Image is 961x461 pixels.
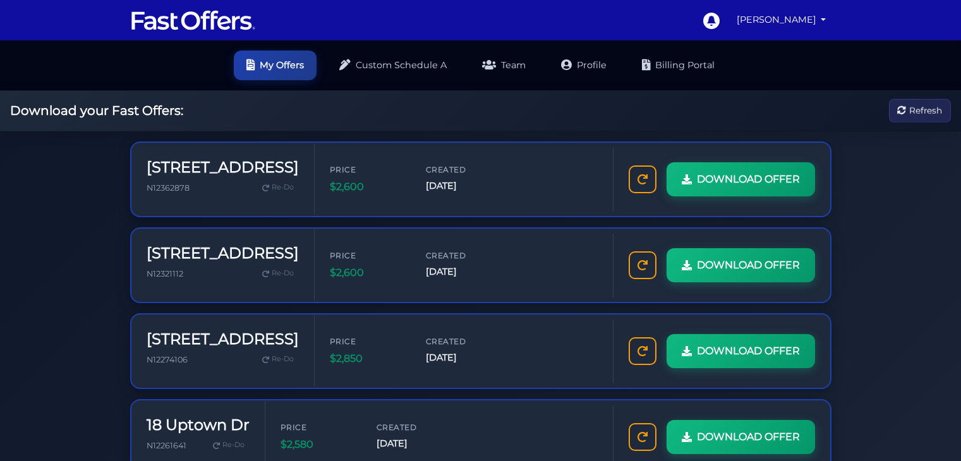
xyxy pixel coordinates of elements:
[909,104,942,117] span: Refresh
[330,179,406,195] span: $2,600
[426,179,502,193] span: [DATE]
[330,350,406,367] span: $2,850
[629,51,727,80] a: Billing Portal
[147,183,190,192] span: N12362878
[272,182,294,193] span: Re-Do
[426,265,502,279] span: [DATE]
[697,171,800,188] span: DOWNLOAD OFFER
[147,268,183,278] span: N12321112
[732,8,831,32] a: [PERSON_NAME]
[697,257,800,273] span: DOWNLOAD OFFER
[257,265,299,282] a: Re-Do
[330,335,406,347] span: Price
[147,440,186,450] span: N12261641
[667,420,815,454] a: DOWNLOAD OFFER
[272,354,294,365] span: Re-Do
[469,51,538,80] a: Team
[208,437,250,453] a: Re-Do
[377,436,452,451] span: [DATE]
[147,244,299,263] h3: [STREET_ADDRESS]
[889,99,951,123] button: Refresh
[10,103,183,118] h2: Download your Fast Offers:
[147,354,188,364] span: N12274106
[426,335,502,347] span: Created
[426,249,502,261] span: Created
[257,179,299,196] a: Re-Do
[147,416,250,434] h3: 18 Uptown Dr
[234,51,317,80] a: My Offers
[697,343,800,359] span: DOWNLOAD OFFER
[147,330,299,349] h3: [STREET_ADDRESS]
[281,436,356,453] span: $2,580
[426,164,502,176] span: Created
[377,421,452,433] span: Created
[697,429,800,445] span: DOWNLOAD OFFER
[272,268,294,279] span: Re-Do
[222,440,245,451] span: Re-Do
[257,351,299,368] a: Re-Do
[330,265,406,281] span: $2,600
[330,164,406,176] span: Price
[667,248,815,282] a: DOWNLOAD OFFER
[667,334,815,368] a: DOWNLOAD OFFER
[147,159,299,177] h3: [STREET_ADDRESS]
[426,350,502,365] span: [DATE]
[667,162,815,196] a: DOWNLOAD OFFER
[330,249,406,261] span: Price
[327,51,459,80] a: Custom Schedule A
[548,51,619,80] a: Profile
[281,421,356,433] span: Price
